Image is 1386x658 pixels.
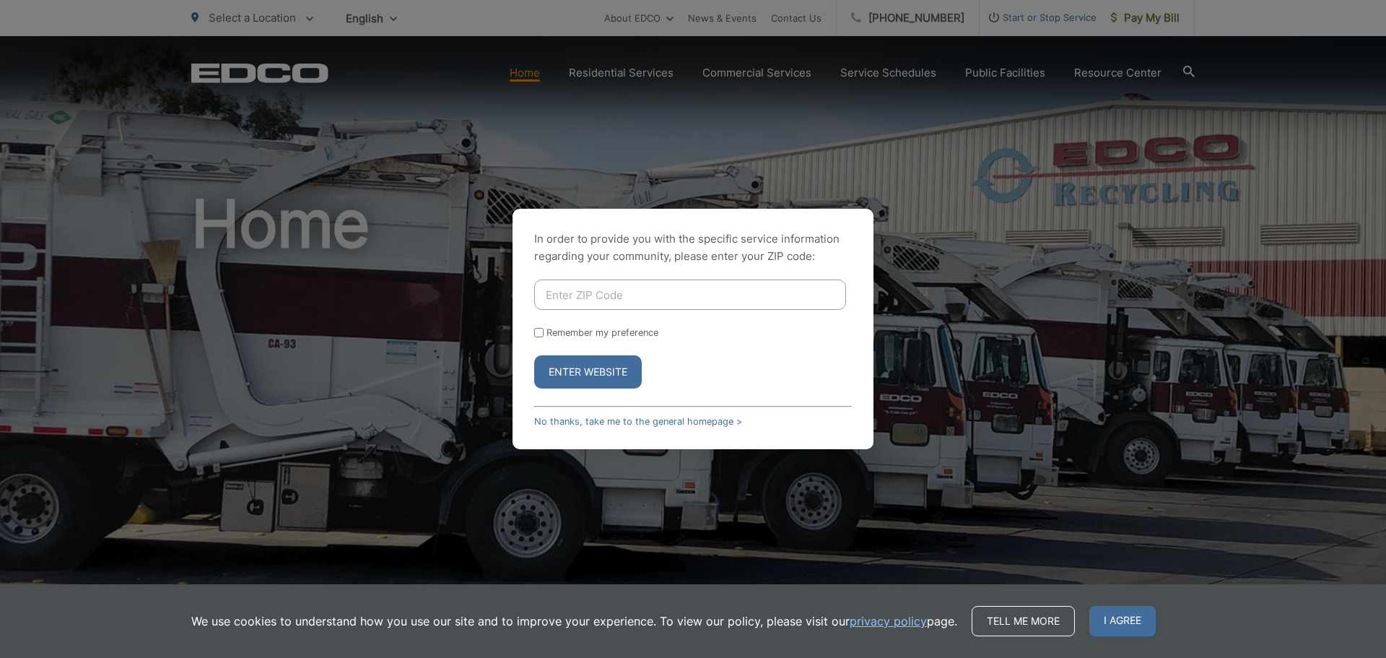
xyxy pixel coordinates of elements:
[546,327,658,338] label: Remember my preference
[534,230,852,265] p: In order to provide you with the specific service information regarding your community, please en...
[191,612,957,630] p: We use cookies to understand how you use our site and to improve your experience. To view our pol...
[534,355,642,389] button: Enter Website
[534,416,742,427] a: No thanks, take me to the general homepage >
[850,612,927,630] a: privacy policy
[534,280,846,310] input: Enter ZIP Code
[972,606,1075,636] a: Tell me more
[1089,606,1156,636] span: I agree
